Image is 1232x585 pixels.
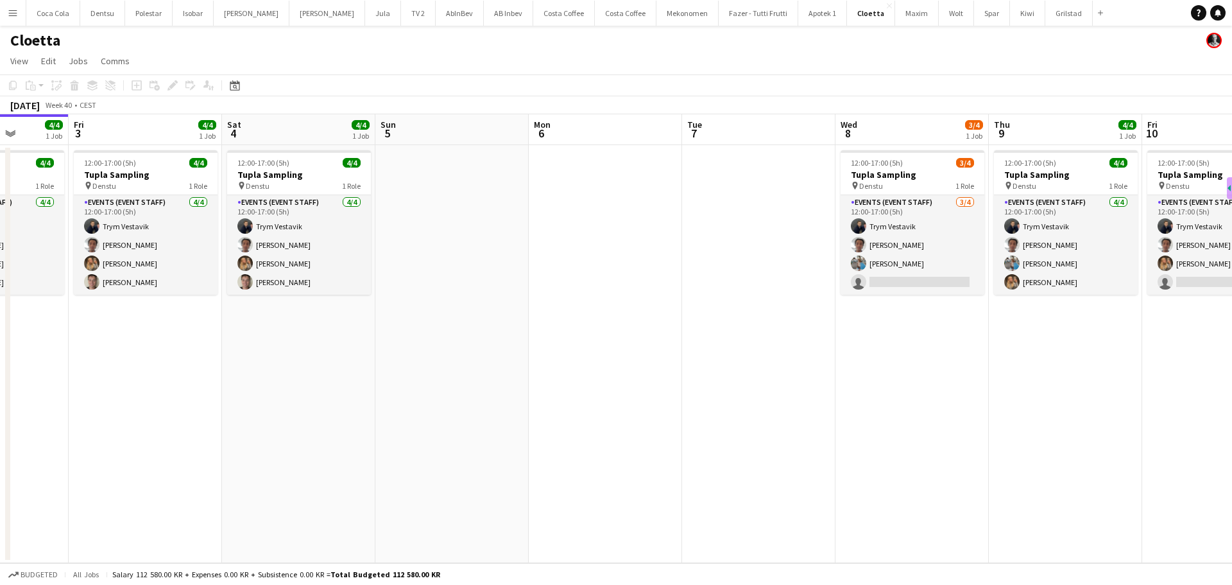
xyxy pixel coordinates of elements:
button: Apotek 1 [798,1,847,26]
button: Mekonomen [656,1,719,26]
button: Budgeted [6,568,60,582]
button: Costa Coffee [595,1,656,26]
span: Comms [101,55,130,67]
button: Costa Coffee [533,1,595,26]
button: Spar [974,1,1010,26]
button: Polestar [125,1,173,26]
span: Total Budgeted 112 580.00 KR [330,570,440,579]
button: Cloetta [847,1,895,26]
button: Dentsu [80,1,125,26]
button: Kiwi [1010,1,1045,26]
button: Isobar [173,1,214,26]
button: [PERSON_NAME] [289,1,365,26]
button: Grilstad [1045,1,1093,26]
span: Budgeted [21,570,58,579]
button: TV 2 [401,1,436,26]
button: Fazer - Tutti Frutti [719,1,798,26]
button: [PERSON_NAME] [214,1,289,26]
button: Jula [365,1,401,26]
span: Week 40 [42,100,74,110]
button: Coca Cola [26,1,80,26]
span: Jobs [69,55,88,67]
div: [DATE] [10,99,40,112]
button: Wolt [939,1,974,26]
a: Jobs [64,53,93,69]
button: Maxim [895,1,939,26]
a: Comms [96,53,135,69]
span: View [10,55,28,67]
app-user-avatar: Martin Torstensen [1206,33,1222,48]
span: All jobs [71,570,101,579]
a: Edit [36,53,61,69]
h1: Cloetta [10,31,60,50]
div: CEST [80,100,96,110]
button: AbInBev [436,1,484,26]
button: AB Inbev [484,1,533,26]
span: Edit [41,55,56,67]
a: View [5,53,33,69]
div: Salary 112 580.00 KR + Expenses 0.00 KR + Subsistence 0.00 KR = [112,570,440,579]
